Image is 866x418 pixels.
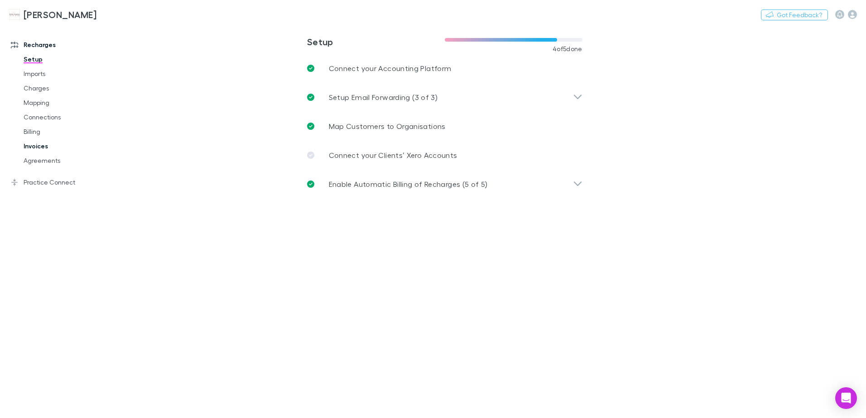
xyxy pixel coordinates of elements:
[307,36,445,47] h3: Setup
[4,4,102,25] a: [PERSON_NAME]
[14,81,122,95] a: Charges
[14,153,122,168] a: Agreements
[300,170,590,199] div: Enable Automatic Billing of Recharges (5 of 5)
[14,110,122,124] a: Connections
[329,92,438,103] p: Setup Email Forwarding (3 of 3)
[14,52,122,66] a: Setup
[300,112,590,141] a: Map Customers to Organisations
[761,9,828,20] button: Got Feedback?
[2,175,122,190] a: Practice Connect
[24,9,96,20] h3: [PERSON_NAME]
[14,124,122,139] a: Billing
[14,66,122,81] a: Imports
[14,139,122,153] a: Invoices
[2,38,122,52] a: Recharges
[300,83,590,112] div: Setup Email Forwarding (3 of 3)
[14,95,122,110] a: Mapping
[329,121,446,132] p: Map Customers to Organisations
[300,54,590,83] a: Connect your Accounting Platform
[329,63,452,74] p: Connect your Accounting Platform
[553,45,582,52] span: 4 of 5 done
[835,387,857,409] div: Open Intercom Messenger
[9,9,20,20] img: Hales Douglass's Logo
[329,179,488,190] p: Enable Automatic Billing of Recharges (5 of 5)
[300,141,590,170] a: Connect your Clients’ Xero Accounts
[329,150,457,161] p: Connect your Clients’ Xero Accounts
